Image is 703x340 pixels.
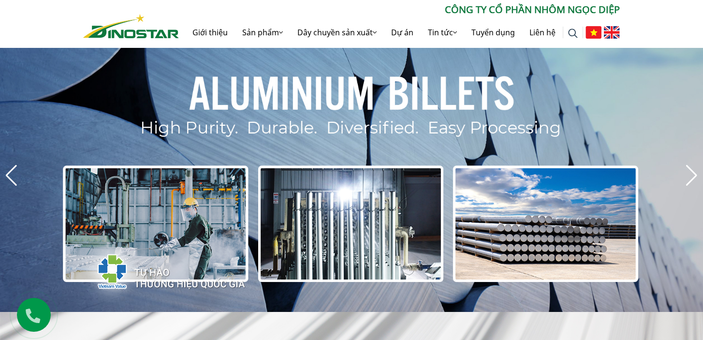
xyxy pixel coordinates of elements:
a: Nhôm Dinostar [83,12,179,38]
a: Giới thiệu [185,17,235,48]
a: Dự án [384,17,421,48]
img: Nhôm Dinostar [83,14,179,38]
a: Sản phẩm [235,17,290,48]
img: thqg [69,237,247,302]
a: Liên hệ [522,17,563,48]
img: Tiếng Việt [586,26,601,39]
div: Next slide [685,165,698,186]
div: Previous slide [5,165,18,186]
img: search [568,29,578,38]
img: English [604,26,620,39]
a: Dây chuyền sản xuất [290,17,384,48]
p: CÔNG TY CỔ PHẦN NHÔM NGỌC DIỆP [179,2,620,17]
a: Tin tức [421,17,464,48]
a: Tuyển dụng [464,17,522,48]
